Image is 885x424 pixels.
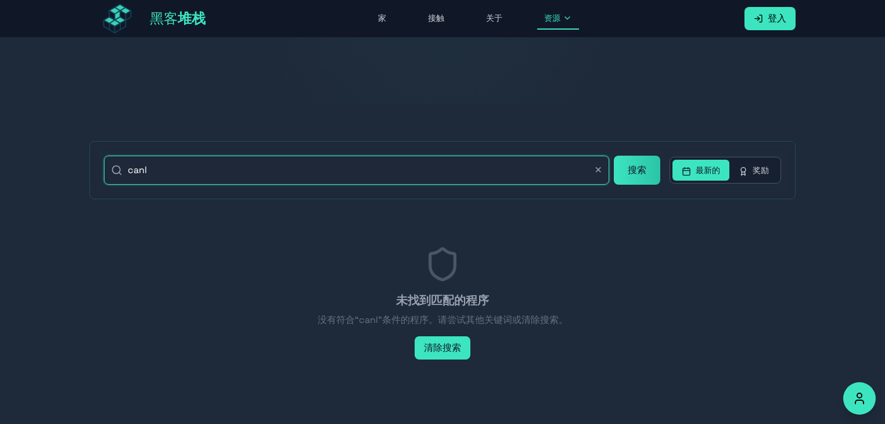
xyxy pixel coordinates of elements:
font: 接触 [428,13,444,23]
font: 奖励 [753,165,769,175]
font: 搜索 [628,164,646,176]
button: ✕ [595,163,602,177]
font: 黑客 [150,9,178,27]
button: 最新的 [672,160,729,181]
a: 家 [371,8,393,30]
button: 搜索 [614,156,660,185]
font: 资源 [544,13,560,23]
font: 家 [378,13,386,23]
font: 关于 [486,13,502,23]
font: 堆栈 [178,9,206,27]
font: 未找到匹配的程序 [396,293,489,308]
font: 没有符合“canl”条件的程序。请尝试其他关键词或清除搜索。 [318,314,568,326]
button: 辅助功能选项 [843,382,876,415]
button: 清除搜索 [415,336,470,360]
font: 登入 [768,12,786,24]
a: 登入 [744,7,796,30]
font: 清除搜索 [424,342,461,354]
font: ✕ [595,164,602,176]
input: 按名称、平台或描述搜索程序... [104,156,609,185]
button: 奖励 [729,160,778,181]
button: 资源 [537,8,579,30]
font: 最新的 [696,165,720,175]
a: 接触 [421,8,451,30]
a: 关于 [479,8,509,30]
